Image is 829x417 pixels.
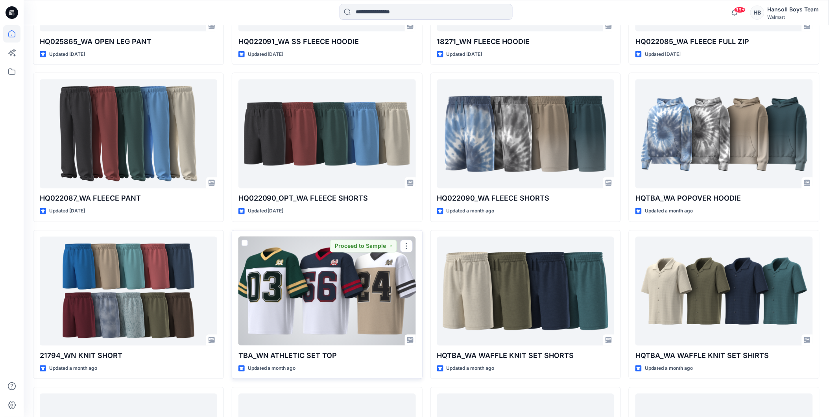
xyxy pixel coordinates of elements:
[248,50,284,59] p: Updated [DATE]
[248,365,296,373] p: Updated a month ago
[768,14,819,20] div: Walmart
[49,365,97,373] p: Updated a month ago
[40,193,217,204] p: HQ022087_WA FLEECE PANT
[447,365,495,373] p: Updated a month ago
[768,5,819,14] div: Hansoll Boys Team
[437,36,615,47] p: 18271_WN FLEECE HOODIE
[238,193,416,204] p: HQ022090_OPT_WA FLEECE SHORTS
[248,207,284,216] p: Updated [DATE]
[238,351,416,362] p: TBA_WN ATHLETIC SET TOP
[437,193,615,204] p: HQ022090_WA FLEECE SHORTS
[645,207,693,216] p: Updated a month ago
[645,365,693,373] p: Updated a month ago
[40,351,217,362] p: 21794_WN KNIT SHORT
[437,237,615,346] a: HQTBA_WA WAFFLE KNIT SET SHORTS
[49,207,85,216] p: Updated [DATE]
[447,207,495,216] p: Updated a month ago
[40,237,217,346] a: 21794_WN KNIT SHORT
[635,79,813,188] a: HQTBA_WA POPOVER HOODIE
[447,50,482,59] p: Updated [DATE]
[238,36,416,47] p: HQ022091_WA SS FLEECE HOODIE
[437,79,615,188] a: HQ022090_WA FLEECE SHORTS
[635,351,813,362] p: HQTBA_WA WAFFLE KNIT SET SHIRTS
[734,7,746,13] span: 99+
[238,237,416,346] a: TBA_WN ATHLETIC SET TOP
[238,79,416,188] a: HQ022090_OPT_WA FLEECE SHORTS
[437,351,615,362] p: HQTBA_WA WAFFLE KNIT SET SHORTS
[750,6,764,20] div: HB
[635,237,813,346] a: HQTBA_WA WAFFLE KNIT SET SHIRTS
[49,50,85,59] p: Updated [DATE]
[40,79,217,188] a: HQ022087_WA FLEECE PANT
[635,193,813,204] p: HQTBA_WA POPOVER HOODIE
[645,50,681,59] p: Updated [DATE]
[635,36,813,47] p: HQ022085_WA FLEECE FULL ZIP
[40,36,217,47] p: HQ025865_WA OPEN LEG PANT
